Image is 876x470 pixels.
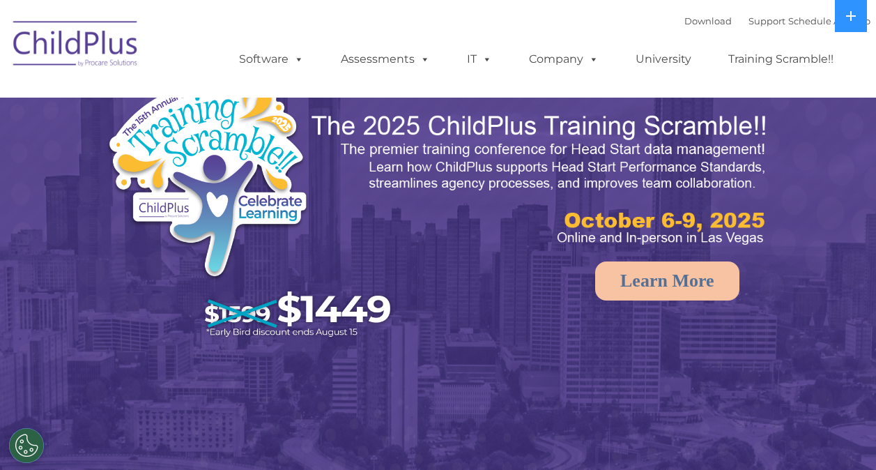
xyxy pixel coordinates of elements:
[684,15,732,26] a: Download
[327,45,444,73] a: Assessments
[684,15,870,26] font: |
[6,11,146,81] img: ChildPlus by Procare Solutions
[622,45,705,73] a: University
[225,45,318,73] a: Software
[515,45,613,73] a: Company
[714,45,847,73] a: Training Scramble!!
[788,15,870,26] a: Schedule A Demo
[9,428,44,463] button: Cookies Settings
[595,261,739,301] a: Learn More
[748,15,785,26] a: Support
[453,45,506,73] a: IT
